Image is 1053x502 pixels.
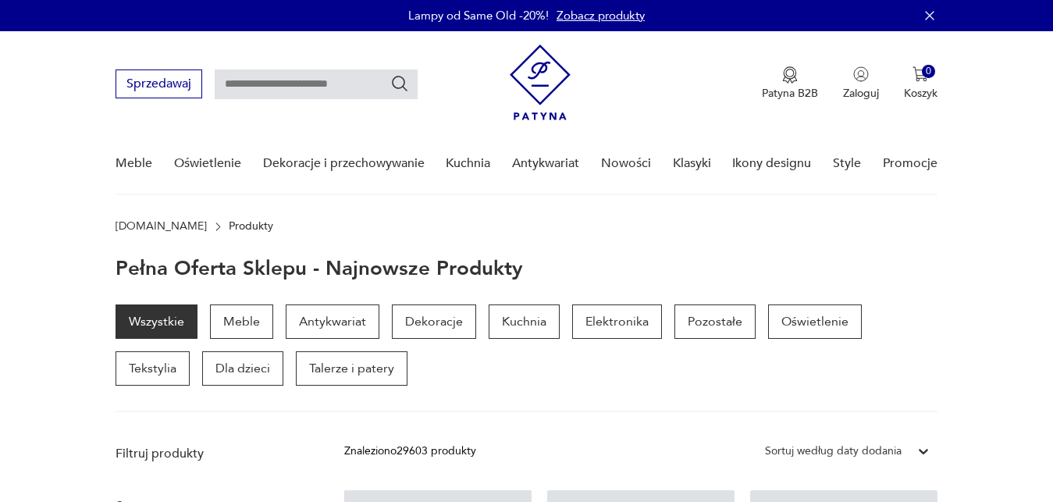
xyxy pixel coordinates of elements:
button: Zaloguj [843,66,879,101]
div: Znaleziono 29603 produkty [344,443,476,460]
a: Antykwariat [286,304,379,339]
a: Klasyki [673,134,711,194]
a: Dekoracje i przechowywanie [263,134,425,194]
a: Dekoracje [392,304,476,339]
a: Meble [210,304,273,339]
a: Pozostałe [674,304,756,339]
a: Ikona medaluPatyna B2B [762,66,818,101]
a: Kuchnia [489,304,560,339]
button: Szukaj [390,74,409,93]
a: Nowości [601,134,651,194]
img: Ikonka użytkownika [853,66,869,82]
a: Oświetlenie [768,304,862,339]
a: Tekstylia [116,351,190,386]
a: Style [833,134,861,194]
a: Dla dzieci [202,351,283,386]
a: Promocje [883,134,937,194]
p: Koszyk [904,86,937,101]
img: Ikona medalu [782,66,798,84]
img: Patyna - sklep z meblami i dekoracjami vintage [510,45,571,120]
a: Sprzedawaj [116,80,202,91]
a: Talerze i patery [296,351,407,386]
a: Kuchnia [446,134,490,194]
p: Produkty [229,220,273,233]
a: Oświetlenie [174,134,241,194]
p: Lampy od Same Old -20%! [408,8,549,23]
img: Ikona koszyka [912,66,928,82]
div: 0 [922,65,935,78]
p: Patyna B2B [762,86,818,101]
p: Filtruj produkty [116,445,307,462]
h1: Pełna oferta sklepu - najnowsze produkty [116,258,523,279]
a: Wszystkie [116,304,197,339]
a: [DOMAIN_NAME] [116,220,207,233]
a: Elektronika [572,304,662,339]
button: Sprzedawaj [116,69,202,98]
button: 0Koszyk [904,66,937,101]
p: Zaloguj [843,86,879,101]
div: Sortuj według daty dodania [765,443,902,460]
a: Antykwariat [512,134,579,194]
button: Patyna B2B [762,66,818,101]
a: Meble [116,134,152,194]
a: Zobacz produkty [557,8,645,23]
a: Ikony designu [732,134,811,194]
